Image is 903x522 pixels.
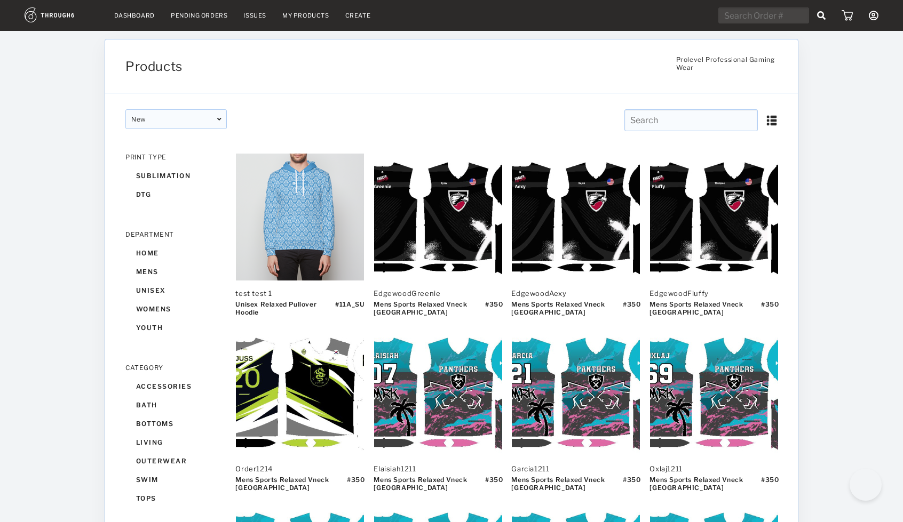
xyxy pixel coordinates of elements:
[374,329,502,456] img: 43183e16-6d64-4aa2-b91a-73f162272dab-XS.jpg
[374,154,502,280] img: 6fb45bcc-d9b1-47c7-a83a-b39083752613-XS.jpg
[125,377,227,396] div: accessories
[512,154,640,280] img: 92d1f642-f87b-4a6a-8dc3-59ac043eb010-XS.jpg
[374,464,502,473] div: Elaisiah1211
[125,318,227,337] div: youth
[125,414,227,433] div: bottoms
[236,154,364,280] img: 1211_Thumb_68edda0b59d04559a45aecf506e9f8b4-211-.png
[511,289,639,298] div: EdgewoodAexy
[766,115,778,126] img: icon_list.aeafdc69.svg
[649,289,778,298] div: EdgewoodFluffy
[282,12,329,19] a: My Products
[761,476,779,492] div: # 350
[650,154,778,280] img: c9459201-0226-4be4-8895-7eb9e74288dd-XS.jpg
[512,329,640,456] img: 769fb28d-780e-41a3-86f7-8a684ac4df71-XS.jpg
[125,489,227,508] div: tops
[623,300,640,316] div: # 350
[235,464,363,473] div: Order1214
[236,329,364,456] img: f25846bb-d60a-4894-9129-d2b980d65c02-XS.jpg
[125,185,227,204] div: dtg
[125,281,227,300] div: unisex
[761,300,779,316] div: # 350
[718,7,809,23] input: Search Order #
[842,10,853,21] img: icon_cart.dab5cea1.svg
[850,469,882,501] iframe: Help Scout Beacon - Open
[125,262,227,281] div: mens
[624,109,758,131] input: Search
[649,464,778,473] div: Oxlaj1211
[243,12,266,19] a: Issues
[125,396,227,414] div: bath
[125,166,227,185] div: sublimation
[125,59,183,74] span: Products
[374,300,485,316] div: Mens Sports Relaxed Vneck [GEOGRAPHIC_DATA]
[25,7,98,22] img: logo.1c10ca64.svg
[125,300,227,318] div: womens
[125,452,227,470] div: outerwear
[235,289,363,298] div: test test 1
[125,470,227,489] div: swim
[374,289,502,298] div: EdgewoodGreenie
[623,476,640,492] div: # 350
[485,476,503,492] div: # 350
[511,476,623,492] div: Mens Sports Relaxed Vneck [GEOGRAPHIC_DATA]
[649,476,761,492] div: Mens Sports Relaxed Vneck [GEOGRAPHIC_DATA]
[374,476,485,492] div: Mens Sports Relaxed Vneck [GEOGRAPHIC_DATA]
[125,364,227,372] div: CATEGORY
[676,55,778,77] span: Prolevel Professional Gaming Wear
[347,476,365,492] div: # 350
[345,12,371,19] a: Create
[485,300,503,316] div: # 350
[511,464,639,473] div: Garcia1211
[335,300,365,316] div: # 11A_SU
[171,12,227,19] a: Pending Orders
[125,230,227,238] div: DEPARTMENT
[235,476,347,492] div: Mens Sports Relaxed Vneck [GEOGRAPHIC_DATA]
[114,12,155,19] a: Dashboard
[511,300,623,316] div: Mens Sports Relaxed Vneck [GEOGRAPHIC_DATA]
[650,329,778,456] img: a648960f-7c69-46ae-a85d-b17144638389-XS.jpg
[235,300,335,316] div: Unisex Relaxed Pullover Hoodie
[125,433,227,452] div: living
[125,244,227,262] div: home
[125,153,227,161] div: PRINT TYPE
[649,300,761,316] div: Mens Sports Relaxed Vneck [GEOGRAPHIC_DATA]
[125,109,227,129] div: New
